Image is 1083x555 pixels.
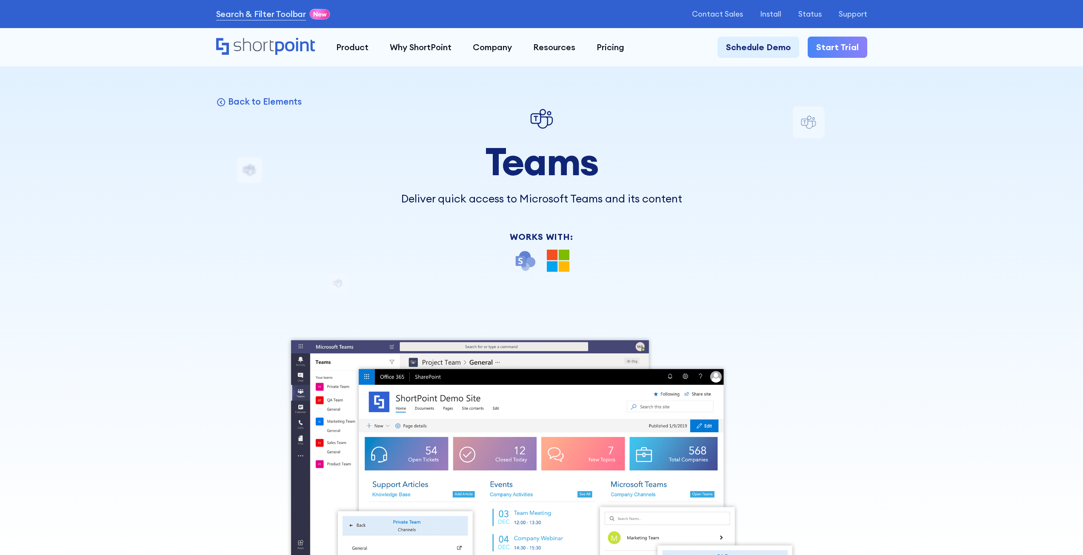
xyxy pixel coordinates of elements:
p: Back to Elements [228,96,302,107]
div: Pricing [597,41,624,54]
div: Company [473,41,512,54]
h1: Teams [382,140,701,182]
a: Home [216,38,315,56]
a: Pricing [586,37,635,58]
a: Install [760,10,781,18]
a: Search & Filter Toolbar [216,8,306,20]
p: Deliver quick access to Microsoft Teams and its content [382,191,701,207]
div: Product [336,41,369,54]
a: Back to Elements [216,96,302,107]
a: Contact Sales [692,10,743,18]
div: Why ShortPoint [390,41,451,54]
a: Status [798,10,822,18]
div: Resources [533,41,575,54]
a: Product [326,37,379,58]
a: Company [462,37,523,58]
a: Resources [523,37,586,58]
a: Support [839,10,867,18]
a: Start Trial [808,37,867,58]
a: Why ShortPoint [379,37,462,58]
a: Schedule Demo [717,37,799,58]
img: Teams [529,106,554,132]
img: SharePoint icon [514,250,537,272]
div: Works With: [382,233,701,241]
img: Microsoft 365 logo [547,250,569,272]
